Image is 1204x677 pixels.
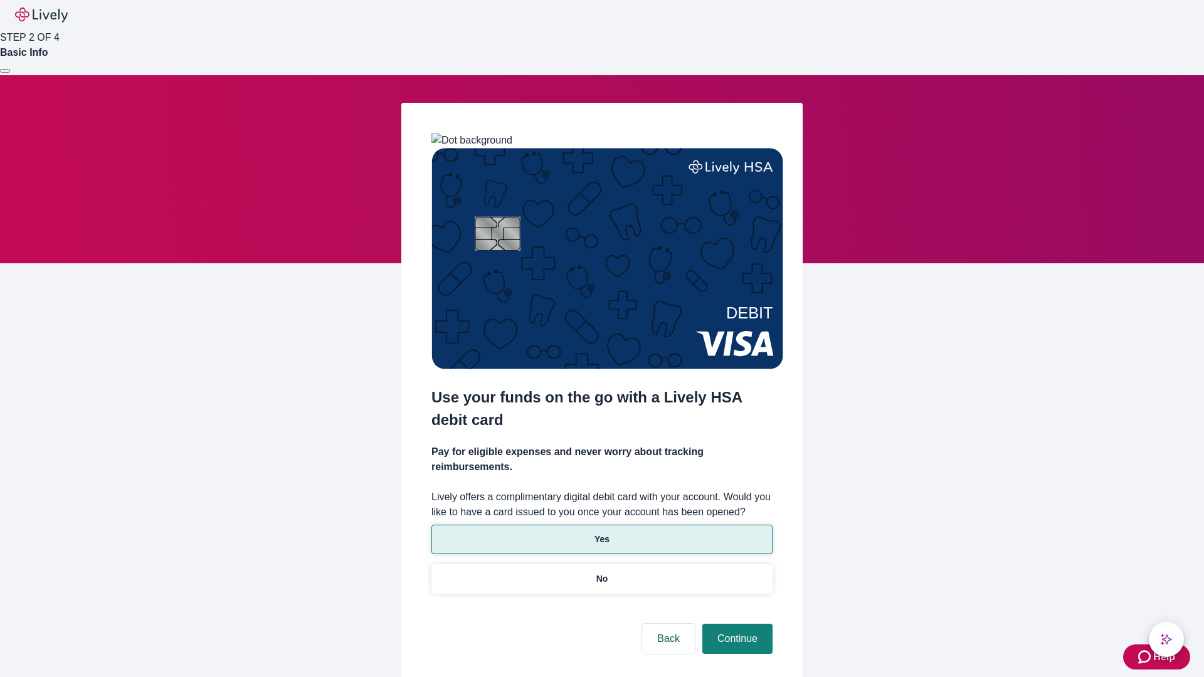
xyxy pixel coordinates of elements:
[431,564,773,594] button: No
[596,572,608,585] p: No
[1160,633,1173,646] svg: Lively AI Assistant
[1153,649,1175,664] span: Help
[1138,649,1153,664] svg: Zendesk support icon
[431,525,773,554] button: Yes
[431,386,773,431] h2: Use your funds on the go with a Lively HSA debit card
[1123,644,1190,669] button: Zendesk support iconHelp
[431,490,773,520] label: Lively offers a complimentary digital debit card with your account. Would you like to have a card...
[642,624,695,654] button: Back
[431,444,773,475] h4: Pay for eligible expenses and never worry about tracking reimbursements.
[15,8,68,23] img: Lively
[431,148,783,369] img: Debit card
[1149,622,1184,657] button: chat
[594,533,610,546] p: Yes
[702,624,773,654] button: Continue
[431,133,512,148] img: Dot background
